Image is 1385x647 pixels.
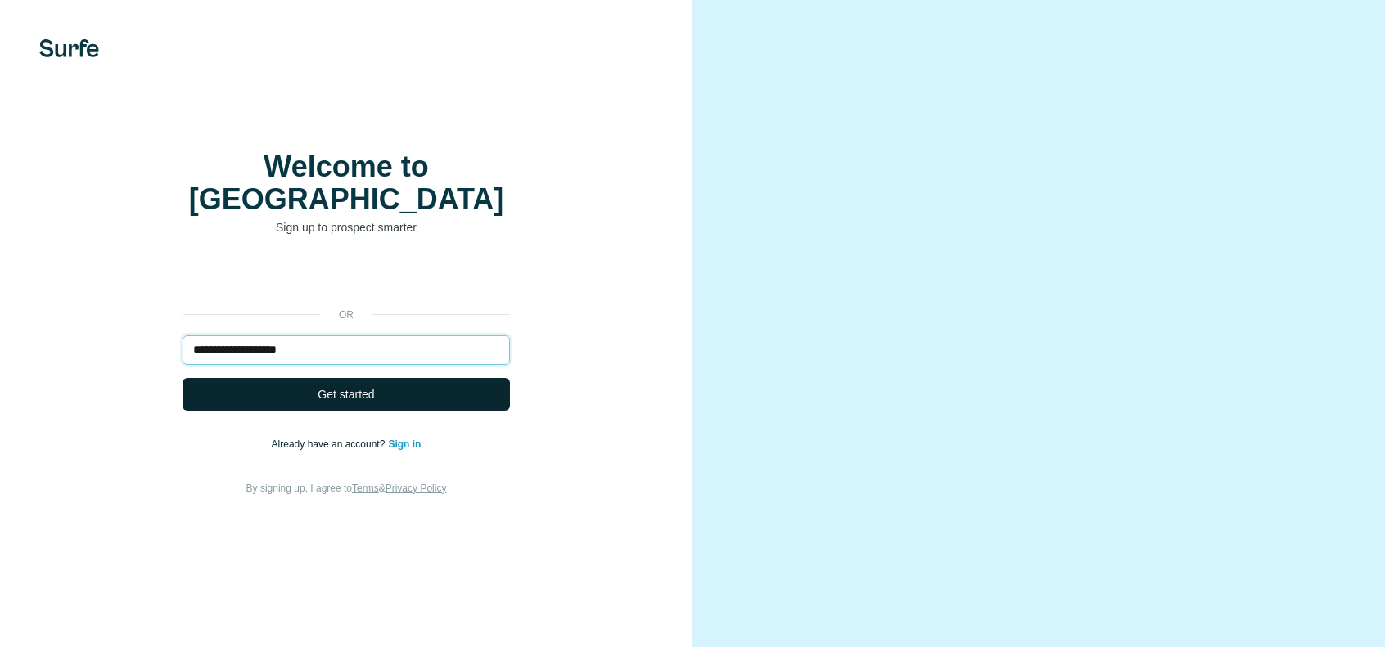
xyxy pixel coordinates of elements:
p: Sign up to prospect smarter [183,219,510,236]
button: Get started [183,378,510,411]
p: or [320,308,372,322]
a: Privacy Policy [386,483,447,494]
a: Terms [352,483,379,494]
span: Already have an account? [272,438,389,450]
span: By signing up, I agree to & [246,483,447,494]
span: Get started [318,386,374,402]
a: Sign in [388,438,421,450]
h1: Welcome to [GEOGRAPHIC_DATA] [183,151,510,216]
img: Surfe's logo [39,39,99,57]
